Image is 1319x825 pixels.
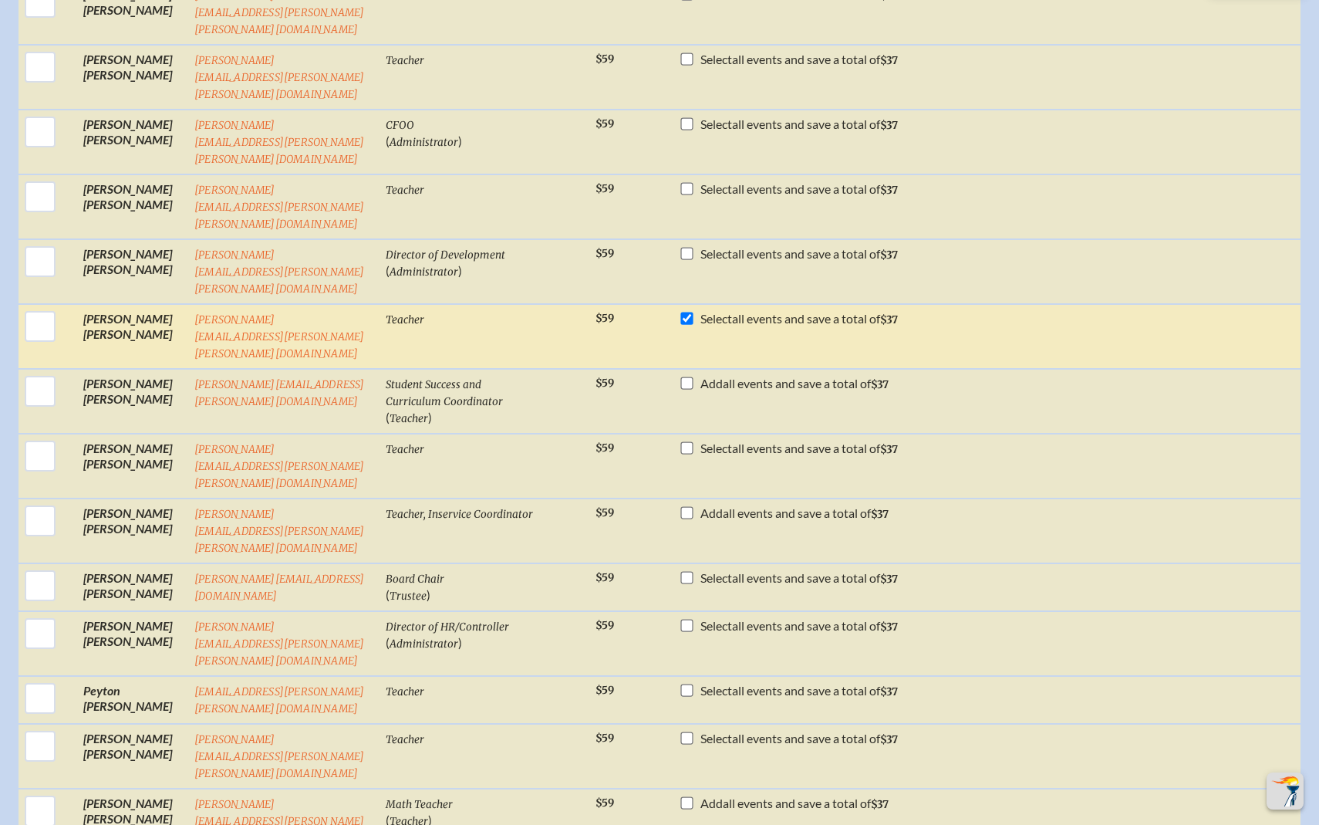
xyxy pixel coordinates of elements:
span: $37 [880,620,898,634]
span: $59 [595,182,614,195]
span: $37 [880,54,898,67]
span: Student Success and Curriculum Coordinator [386,378,503,408]
span: $37 [880,249,898,262]
td: [PERSON_NAME] [PERSON_NAME] [77,499,188,563]
a: [PERSON_NAME][EMAIL_ADDRESS][DOMAIN_NAME] [194,573,365,603]
a: [PERSON_NAME][EMAIL_ADDRESS][PERSON_NAME][PERSON_NAME][DOMAIN_NAME] [194,54,365,101]
span: Teacher [390,412,428,425]
span: $59 [595,117,614,130]
span: $37 [880,573,898,586]
p: all events and save a total of [700,796,889,811]
span: $37 [880,733,898,746]
span: Select [700,311,732,326]
span: Director of HR/Controller [386,620,509,634]
td: [PERSON_NAME] [PERSON_NAME] [77,239,188,304]
span: Teacher [386,685,424,698]
p: all events and save a total of [700,441,898,456]
a: [PERSON_NAME][EMAIL_ADDRESS][PERSON_NAME][PERSON_NAME][DOMAIN_NAME] [194,119,365,166]
img: To the top [1270,776,1300,806]
span: Select [700,181,732,196]
span: CFOO [386,119,414,132]
span: $59 [595,441,614,455]
span: Board Chair [386,573,444,586]
span: $37 [880,443,898,456]
span: $59 [595,377,614,390]
span: Teacher [386,733,424,746]
span: ( [386,410,390,424]
span: Add [700,505,723,520]
span: ) [427,587,430,602]
p: all events and save a total of [700,246,898,262]
span: Teacher [386,54,424,67]
span: ) [458,635,462,650]
td: Peyton [PERSON_NAME] [77,676,188,724]
span: Select [700,683,732,698]
span: $59 [595,796,614,810]
span: ( [386,587,390,602]
p: all events and save a total of [700,311,898,326]
span: Add [700,796,723,810]
span: $37 [880,685,898,698]
span: Add [700,376,723,391]
span: Teacher [386,313,424,326]
p: all events and save a total of [700,376,889,391]
button: Scroll Top [1267,773,1304,810]
span: Select [700,618,732,633]
span: ) [458,263,462,278]
span: ) [458,134,462,148]
a: [PERSON_NAME][EMAIL_ADDRESS][PERSON_NAME][PERSON_NAME][DOMAIN_NAME] [194,249,365,296]
span: $59 [595,312,614,325]
td: [PERSON_NAME] [PERSON_NAME] [77,611,188,676]
span: ) [428,410,432,424]
td: [PERSON_NAME] [PERSON_NAME] [77,304,188,369]
p: all events and save a total of [700,618,898,634]
span: Select [700,570,732,585]
p: all events and save a total of [700,683,898,698]
span: $37 [880,313,898,326]
p: all events and save a total of [700,570,898,586]
span: Trustee [390,590,427,603]
td: [PERSON_NAME] [PERSON_NAME] [77,563,188,611]
span: ( [386,263,390,278]
span: $59 [595,571,614,584]
a: [PERSON_NAME][EMAIL_ADDRESS][PERSON_NAME][DOMAIN_NAME] [194,378,365,408]
p: all events and save a total of [700,181,898,197]
span: Teacher, Inservice Coordinator [386,508,533,521]
a: [PERSON_NAME][EMAIL_ADDRESS][PERSON_NAME][PERSON_NAME][DOMAIN_NAME] [194,733,365,780]
span: Administrator [390,265,458,279]
span: Director of Development [386,249,505,262]
a: [PERSON_NAME][EMAIL_ADDRESS][PERSON_NAME][PERSON_NAME][DOMAIN_NAME] [194,443,365,490]
a: [PERSON_NAME][EMAIL_ADDRESS][PERSON_NAME][PERSON_NAME][DOMAIN_NAME] [194,620,365,668]
span: Select [700,246,732,261]
span: Teacher [386,443,424,456]
span: Math Teacher [386,798,453,811]
span: $59 [595,619,614,632]
span: ( [386,635,390,650]
span: Teacher [386,184,424,197]
span: $59 [595,684,614,697]
span: $59 [595,247,614,260]
a: [PERSON_NAME][EMAIL_ADDRESS][PERSON_NAME][PERSON_NAME][DOMAIN_NAME] [194,184,365,231]
a: [PERSON_NAME][EMAIL_ADDRESS][PERSON_NAME][PERSON_NAME][DOMAIN_NAME] [194,508,365,555]
span: Select [700,52,732,66]
span: $59 [595,506,614,519]
p: all events and save a total of [700,117,898,132]
span: $37 [871,508,889,521]
p: all events and save a total of [700,52,898,67]
a: [PERSON_NAME][EMAIL_ADDRESS][PERSON_NAME][PERSON_NAME][DOMAIN_NAME] [194,313,365,360]
span: $37 [871,378,889,391]
td: [PERSON_NAME] [PERSON_NAME] [77,724,188,789]
span: $37 [880,119,898,132]
td: [PERSON_NAME] [PERSON_NAME] [77,110,188,174]
span: ( [386,134,390,148]
span: Administrator [390,637,458,651]
td: [PERSON_NAME] [PERSON_NAME] [77,369,188,434]
td: [PERSON_NAME] [PERSON_NAME] [77,174,188,239]
td: [PERSON_NAME] [PERSON_NAME] [77,45,188,110]
td: [PERSON_NAME] [PERSON_NAME] [77,434,188,499]
span: $37 [880,184,898,197]
span: Select [700,731,732,746]
p: all events and save a total of [700,505,889,521]
span: Select [700,117,732,131]
p: all events and save a total of [700,731,898,746]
